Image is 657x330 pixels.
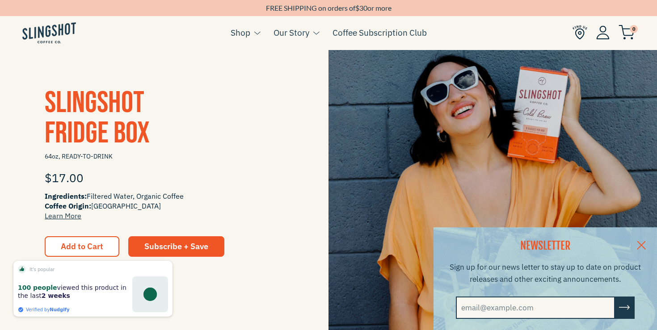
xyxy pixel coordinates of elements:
span: Ingredients: [45,192,87,201]
a: Learn More [45,211,81,220]
a: Our Story [274,26,309,39]
p: Sign up for our news letter to stay up to date on product releases and other exciting announcements. [445,261,646,285]
a: SlingshotFridge Box [45,85,150,151]
img: cart [619,25,635,40]
img: Account [596,25,610,39]
a: 0 [619,27,635,38]
h2: NEWSLETTER [445,238,646,254]
input: email@example.com [456,297,615,319]
span: Filtered Water, Organic Coffee [GEOGRAPHIC_DATA] [45,191,284,221]
a: Coffee Subscription Club [333,26,427,39]
span: 30 [359,4,367,12]
span: 0 [630,25,638,33]
span: Slingshot Fridge Box [45,85,150,151]
a: Shop [231,26,250,39]
span: 64oz, READY-TO-DRINK [45,149,284,164]
span: $ [355,4,359,12]
div: $17.00 [45,164,284,191]
span: Coffee Origin: [45,201,91,210]
img: Find Us [573,25,587,40]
